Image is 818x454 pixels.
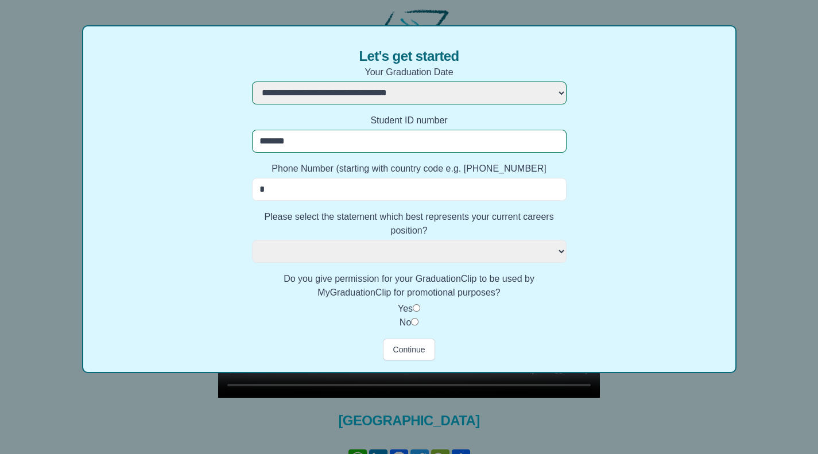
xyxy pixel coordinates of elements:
span: Let's get started [359,47,459,65]
label: Student ID number [252,114,567,127]
label: Your Graduation Date [252,65,567,79]
label: Yes [398,304,413,313]
label: Phone Number (starting with country code e.g. [PHONE_NUMBER] [252,162,567,176]
button: Continue [383,339,435,360]
label: Do you give permission for your GraduationClip to be used by MyGraduationClip for promotional pur... [252,272,567,300]
label: No [400,317,411,327]
label: Please select the statement which best represents your current careers position? [252,210,567,238]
